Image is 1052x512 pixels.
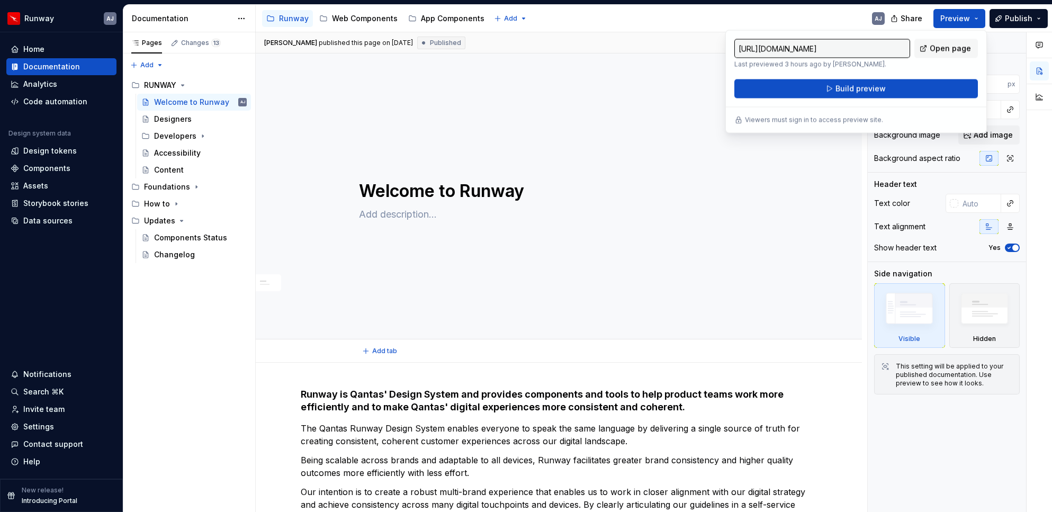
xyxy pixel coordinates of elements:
p: The Qantas Runway Design System enables everyone to speak the same language by delivering a singl... [301,422,817,447]
button: Add [491,11,531,26]
a: Accessibility [137,145,251,161]
button: RunwayAJ [2,7,121,30]
div: Design system data [8,129,71,138]
div: Analytics [23,79,57,89]
span: Add [140,61,154,69]
div: Hidden [949,283,1020,348]
div: RUNWAY [127,77,251,94]
div: Foundations [127,178,251,195]
div: Design tokens [23,146,77,156]
button: Search ⌘K [6,383,116,400]
div: This setting will be applied to your published documentation. Use preview to see how it looks. [896,362,1013,388]
div: Header text [874,179,917,190]
div: Help [23,456,40,467]
div: RUNWAY [144,80,176,91]
div: Text color [874,198,910,209]
div: Visible [898,335,920,343]
a: Invite team [6,401,116,418]
span: Add image [974,130,1013,140]
span: Publish [1005,13,1032,24]
span: Open page [930,43,971,54]
div: Changes [181,39,221,47]
div: Contact support [23,439,83,450]
a: Data sources [6,212,116,229]
div: Notifications [23,369,71,380]
div: Invite team [23,404,65,415]
a: Home [6,41,116,58]
input: Auto [967,75,1008,94]
span: Build preview [835,84,886,94]
span: Add [504,14,517,23]
div: Changelog [154,249,195,260]
span: Share [901,13,922,24]
div: How to [144,199,170,209]
div: Background image [874,130,940,140]
div: Updates [144,215,175,226]
div: Show header text [874,242,937,253]
p: Viewers must sign in to access preview site. [745,116,883,124]
input: Auto [958,194,1001,213]
div: Storybook stories [23,198,88,209]
p: New release! [22,486,64,495]
a: Documentation [6,58,116,75]
a: Design tokens [6,142,116,159]
a: Assets [6,177,116,194]
a: Runway [262,10,313,27]
button: Notifications [6,366,116,383]
a: App Components [404,10,489,27]
div: Updates [127,212,251,229]
span: [PERSON_NAME] [264,39,317,47]
div: AJ [106,14,114,23]
div: Side navigation [874,268,932,279]
div: Settings [23,421,54,432]
button: Add tab [359,344,402,358]
div: Components Status [154,232,227,243]
div: Pages [131,39,162,47]
a: Content [137,161,251,178]
div: How to [127,195,251,212]
div: Documentation [132,13,232,24]
span: Add tab [372,347,397,355]
p: Last previewed 3 hours ago by [PERSON_NAME]. [734,60,910,69]
a: Open page [914,39,978,58]
div: Page tree [262,8,489,29]
a: Components [6,160,116,177]
button: Build preview [734,79,978,98]
div: Runway [24,13,54,24]
a: Changelog [137,246,251,263]
div: Runway [279,13,309,24]
p: px [1008,80,1015,88]
div: Assets [23,181,48,191]
div: Components [23,163,70,174]
div: Designers [154,114,192,124]
button: Add image [958,125,1020,145]
span: Published [430,39,461,47]
div: Documentation [23,61,80,72]
div: Hidden [973,335,996,343]
div: Data sources [23,215,73,226]
div: Text alignment [874,221,925,232]
div: Foundations [144,182,190,192]
p: Being scalable across brands and adaptable to all devices, Runway facilitates greater brand consi... [301,454,817,479]
h4: Runway is Qantas' Design System and provides components and tools to help product teams work more... [301,388,817,414]
div: Developers [137,128,251,145]
div: Page tree [127,77,251,263]
textarea: Welcome to Runway [357,178,757,204]
div: AJ [875,14,882,23]
div: Background aspect ratio [874,153,960,164]
div: AJ [240,97,245,107]
div: App Components [421,13,484,24]
div: Search ⌘K [23,387,64,397]
div: Web Components [332,13,398,24]
img: 6b187050-a3ed-48aa-8485-808e17fcee26.png [7,12,20,25]
a: Welcome to RunwayAJ [137,94,251,111]
a: Web Components [315,10,402,27]
span: Preview [940,13,970,24]
button: Preview [933,9,985,28]
div: Content [154,165,184,175]
div: Code automation [23,96,87,107]
a: Code automation [6,93,116,110]
button: Add [127,58,167,73]
div: Welcome to Runway [154,97,229,107]
a: Analytics [6,76,116,93]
